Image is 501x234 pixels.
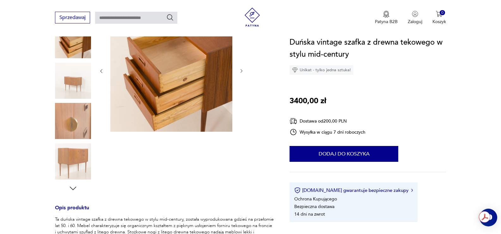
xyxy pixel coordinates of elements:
[432,19,446,25] p: Koszyk
[55,12,90,23] button: Sprzedawaj
[383,11,389,18] img: Ikona medalu
[294,196,337,202] li: Ochrona Kupującego
[294,211,325,217] li: 14 dni na zwrot
[294,187,301,193] img: Ikona certyfikatu
[480,209,497,226] iframe: Smartsupp widget button
[408,11,422,25] button: Zaloguj
[432,11,446,25] button: 0Koszyk
[290,128,365,136] div: Wysyłka w ciągu 7 dni roboczych
[243,8,262,27] img: Patyna - sklep z meblami i dekoracjami vintage
[375,11,398,25] button: Patyna B2B
[290,117,297,125] img: Ikona dostawy
[294,204,334,210] li: Bezpieczna dostawa
[55,22,91,58] img: Zdjęcie produktu Duńska vintage szafka z drewna tekowego w stylu mid-century
[55,143,91,180] img: Zdjęcie produktu Duńska vintage szafka z drewna tekowego w stylu mid-century
[436,11,442,17] img: Ikona koszyka
[290,146,398,162] button: Dodaj do koszyka
[166,14,174,21] button: Szukaj
[290,117,365,125] div: Dostawa od 200,00 PLN
[440,10,445,16] div: 0
[55,206,274,216] h3: Opis produktu
[55,103,91,139] img: Zdjęcie produktu Duńska vintage szafka z drewna tekowego w stylu mid-century
[408,19,422,25] p: Zaloguj
[412,11,418,17] img: Ikonka użytkownika
[290,36,446,60] h1: Duńska vintage szafka z drewna tekowego w stylu mid-century
[375,11,398,25] a: Ikona medaluPatyna B2B
[375,19,398,25] p: Patyna B2B
[290,95,326,107] p: 3400,00 zł
[294,187,413,193] button: [DOMAIN_NAME] gwarantuje bezpieczne zakupy
[55,63,91,99] img: Zdjęcie produktu Duńska vintage szafka z drewna tekowego w stylu mid-century
[411,189,413,192] img: Ikona strzałki w prawo
[110,9,232,132] img: Zdjęcie produktu Duńska vintage szafka z drewna tekowego w stylu mid-century
[292,67,298,73] img: Ikona diamentu
[290,65,353,75] div: Unikat - tylko jedna sztuka!
[55,16,90,20] a: Sprzedawaj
